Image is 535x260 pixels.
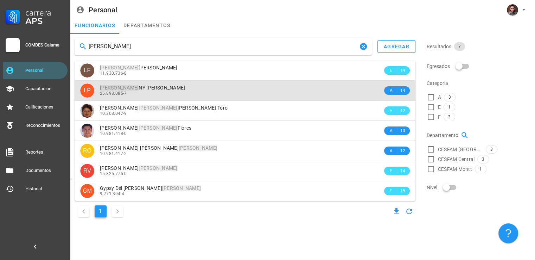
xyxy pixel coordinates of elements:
span: 10.308.047-9 [100,111,127,116]
span: 15.825.775-0 [100,171,127,176]
div: Egresados [427,58,531,75]
div: Historial [25,186,65,192]
div: avatar [507,4,518,16]
div: avatar [80,124,94,138]
mark: [PERSON_NAME] [162,185,201,191]
span: 10.981.418-0 [100,131,127,136]
span: 3 [490,146,493,153]
span: F [388,167,394,174]
div: Reconocimientos [25,123,65,128]
mark: [PERSON_NAME] [139,165,177,171]
span: 12 [400,107,406,114]
div: Capacitación [25,86,65,92]
button: agregar [377,40,415,53]
span: 3 [448,93,451,101]
span: RO [83,144,91,158]
span: E [388,67,394,74]
div: avatar [80,104,94,118]
button: Página actual, página 1 [95,205,107,217]
span: E [438,104,441,111]
div: avatar [80,164,94,178]
div: Resultados [427,38,531,55]
div: Personal [25,68,65,73]
div: agregar [383,44,409,49]
a: Reportes [3,144,68,161]
span: 26.898.085-7 [100,91,127,96]
span: 7 [458,42,461,51]
div: Carrera [25,8,65,17]
span: [PERSON_NAME] Flores [100,125,191,131]
div: avatar [80,63,94,78]
div: Departamento [427,127,531,144]
mark: [PERSON_NAME] [100,65,139,70]
span: [PERSON_NAME] [100,65,178,70]
span: 14 [400,67,406,74]
span: F [388,107,394,114]
span: CESFAM [GEOGRAPHIC_DATA] [438,146,483,153]
span: F [388,187,394,194]
span: A [388,87,394,94]
span: 1 [448,103,451,111]
span: 3 [482,155,484,163]
span: Gypsy Del [PERSON_NAME] [100,185,201,191]
span: RV [83,164,91,178]
span: 3 [448,113,451,121]
span: CESFAM Central [438,156,475,163]
span: 10.981.417-2 [100,151,127,156]
span: 15 [400,187,406,194]
span: F [438,113,441,120]
span: 14 [400,167,406,174]
mark: [PERSON_NAME] [100,85,139,91]
mark: [PERSON_NAME] [179,145,217,151]
div: Personal [89,6,117,14]
button: Clear [359,42,368,51]
div: COMDES Calama [25,42,65,48]
a: Reconocimientos [3,117,68,134]
span: 1 [479,165,482,173]
mark: [PERSON_NAME] [139,105,177,111]
span: A [438,94,441,101]
a: departamentos [119,17,174,34]
nav: Navegación de paginación [75,204,127,219]
input: Buscar funcionarios… [89,41,358,52]
a: Historial [3,180,68,197]
span: 9.771.394-4 [100,191,124,196]
div: Calificaciones [25,104,65,110]
span: 10 [400,127,406,134]
span: A [388,127,394,134]
div: Categoria [427,75,531,92]
span: NY [PERSON_NAME] [100,85,185,91]
a: Personal [3,62,68,79]
div: Nivel [427,179,531,196]
a: Documentos [3,162,68,179]
div: Reportes [25,149,65,155]
div: avatar [80,83,94,98]
span: GM [83,184,92,198]
a: Capacitación [3,80,68,97]
span: LP [84,83,91,98]
span: 12 [400,147,406,154]
span: [PERSON_NAME] [PERSON_NAME] [100,145,217,151]
span: A [388,147,394,154]
span: [PERSON_NAME] [100,165,178,171]
div: APS [25,17,65,25]
span: 11.930.736-8 [100,71,127,76]
span: LF [84,63,91,78]
mark: [PERSON_NAME] [139,125,177,131]
span: CESFAM Montt [438,166,472,173]
a: Calificaciones [3,99,68,116]
span: [PERSON_NAME] [PERSON_NAME] Toro [100,105,228,111]
div: Documentos [25,168,65,173]
div: avatar [80,184,94,198]
div: avatar [80,144,94,158]
span: 14 [400,87,406,94]
a: funcionarios [70,17,119,34]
